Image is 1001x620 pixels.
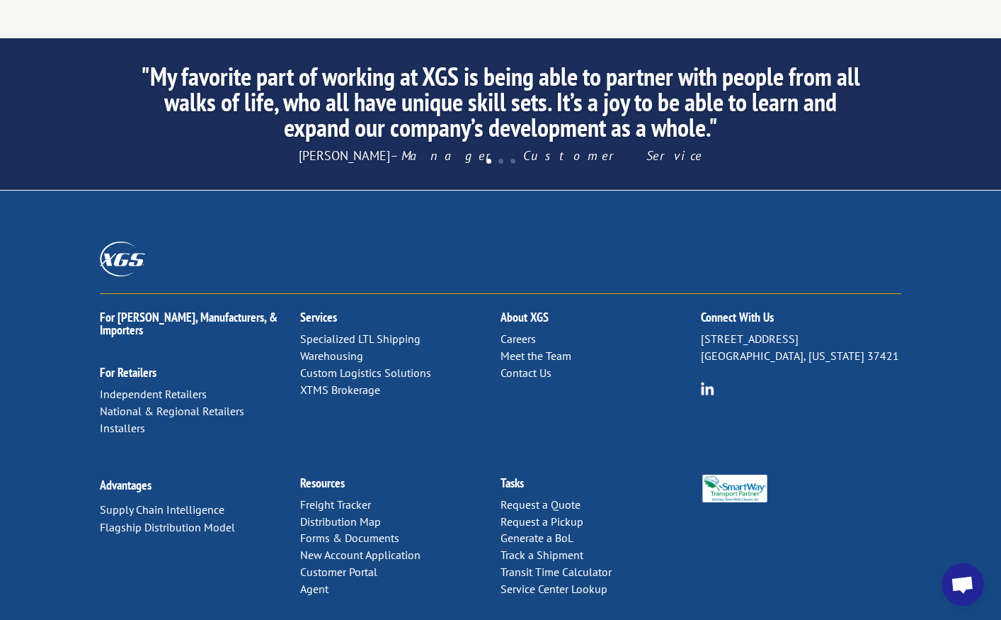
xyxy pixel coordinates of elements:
a: Generate a BoL [500,531,573,545]
a: Services [300,309,337,325]
a: Request a Quote [500,497,580,512]
a: XTMS Brokerage [300,383,380,397]
a: National & Regional Retailers [100,404,244,418]
a: Freight Tracker [300,497,371,512]
img: XGS_Logos_ALL_2024_All_White [100,242,145,276]
a: 3 [510,159,515,164]
img: Smartway_Logo [701,475,769,502]
em: Manager Customer Service [401,147,702,164]
a: Transit Time Calculator [500,565,612,579]
p: [STREET_ADDRESS] [GEOGRAPHIC_DATA], [US_STATE] 37421 [701,331,901,365]
a: Advantages [100,477,151,493]
a: Customer Portal [300,565,377,579]
h2: Connect With Us [701,311,901,331]
a: Request a Pickup [500,514,583,529]
a: Warehousing [300,349,363,363]
a: Independent Retailers [100,387,207,401]
a: 1 [486,159,491,164]
a: 2 [498,159,503,164]
img: group-6 [701,382,714,395]
h2: "My favorite part of working at XGS is being able to partner with people from all walks of life, ... [130,64,870,147]
a: Track a Shipment [500,548,583,562]
a: For [PERSON_NAME], Manufacturers, & Importers [100,309,278,338]
a: Distribution Map [300,514,381,529]
a: Meet the Team [500,349,571,363]
a: Service Center Lookup [500,582,607,596]
a: Careers [500,332,536,346]
span: – [390,147,398,164]
a: Resources [300,475,345,491]
a: Flagship Distribution Model [100,520,235,534]
a: Contact Us [500,366,551,380]
a: Agent [300,582,328,596]
a: Custom Logistics Solutions [300,366,431,380]
a: For Retailers [100,364,156,381]
a: Supply Chain Intelligence [100,502,224,517]
a: Installers [100,421,145,435]
a: Specialized LTL Shipping [300,332,421,346]
a: About XGS [500,309,549,325]
a: Forms & Documents [300,531,399,545]
h2: Tasks [500,477,701,497]
a: Open chat [942,563,984,606]
p: [PERSON_NAME] [130,147,870,164]
a: New Account Application [300,548,421,562]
